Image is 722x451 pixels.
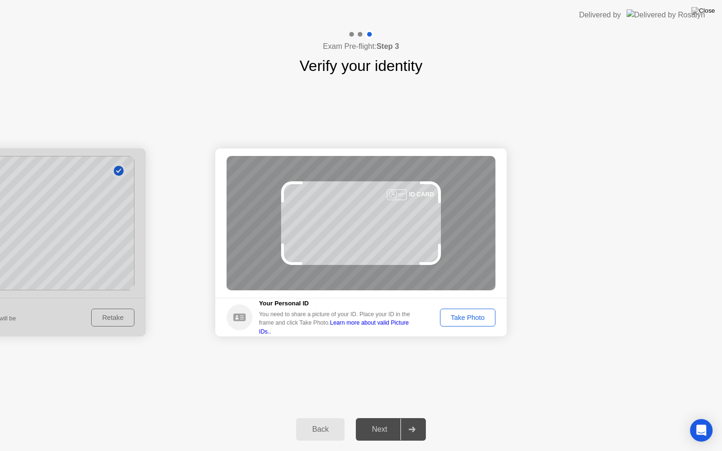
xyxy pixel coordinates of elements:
div: Open Intercom Messenger [690,419,713,442]
div: ID CARD [409,190,434,199]
button: Next [356,418,426,441]
div: Next [359,425,400,434]
div: Take Photo [443,314,492,321]
div: Delivered by [579,9,621,21]
button: Back [296,418,345,441]
h5: Your Personal ID [259,299,417,308]
button: Take Photo [440,309,495,327]
img: Close [691,7,715,15]
div: Back [299,425,342,434]
a: Learn more about valid Picture IDs.. [259,319,409,334]
h4: Exam Pre-flight: [323,41,399,52]
h1: Verify your identity [299,54,422,77]
div: You need to share a picture of your ID. Place your ID in the frame and click Take Photo. [259,310,417,336]
img: Delivered by Rosalyn [627,9,705,20]
b: Step 3 [377,42,399,50]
